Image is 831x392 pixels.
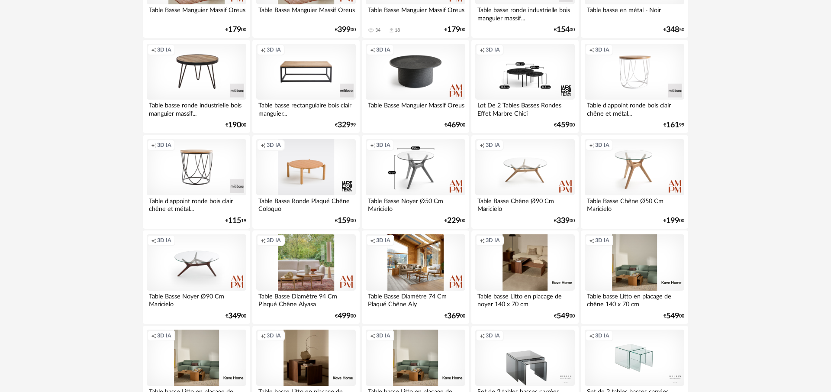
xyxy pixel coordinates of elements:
span: 115 [228,218,241,224]
div: Lot De 2 Tables Basses Rondes Effet Marbre Chici [475,100,575,117]
a: Creation icon 3D IA Table Basse Noyer Ø90 Cm Maricielo €34900 [143,230,250,324]
span: 229 [447,218,460,224]
span: Download icon [388,27,395,33]
span: 179 [228,27,241,33]
a: Creation icon 3D IA Table basse Litto en placage de chêne 140 x 70 cm €54900 [581,230,688,324]
a: Creation icon 3D IA Table basse rectangulaire bois clair manguier... €32999 [252,40,360,133]
span: 3D IA [267,142,281,149]
div: Table basse ronde industrielle bois manguier massif... [475,4,575,22]
div: Table basse rectangulaire bois clair manguier... [256,100,356,117]
div: 18 [395,27,400,33]
span: 329 [338,122,351,128]
span: 459 [557,122,570,128]
div: € 00 [335,218,356,224]
span: Creation icon [261,332,266,339]
span: 3D IA [267,46,281,53]
a: Creation icon 3D IA Table Basse Chêne Ø50 Cm Maricielo €19900 [581,135,688,229]
span: 3D IA [267,237,281,244]
div: Table Basse Diamètre 94 Cm Plaqué Chêne Alyasa [256,291,356,308]
a: Creation icon 3D IA Table basse Litto en placage de noyer 140 x 70 cm €54900 [471,230,579,324]
div: Table Basse Noyer Ø50 Cm Maricielo [366,195,465,213]
span: 3D IA [157,46,171,53]
span: 3D IA [486,332,500,339]
a: Creation icon 3D IA Table Basse Ronde Plaqué Chêne Coloquo €15900 [252,135,360,229]
a: Creation icon 3D IA Table Basse Diamètre 74 Cm Plaqué Chêne Aly €36900 [362,230,469,324]
span: Creation icon [589,142,594,149]
div: € 00 [554,218,575,224]
span: 499 [338,313,351,319]
div: € 00 [554,27,575,33]
span: 3D IA [595,237,609,244]
span: 159 [338,218,351,224]
span: 3D IA [157,332,171,339]
div: Table Basse Diamètre 74 Cm Plaqué Chêne Aly [366,291,465,308]
div: Table basse en métal - Noir [585,4,684,22]
span: 3D IA [595,332,609,339]
span: 549 [666,313,679,319]
span: 3D IA [595,46,609,53]
div: € 00 [225,122,246,128]
span: 549 [557,313,570,319]
span: Creation icon [261,46,266,53]
span: Creation icon [480,332,485,339]
div: Table basse Litto en placage de noyer 140 x 70 cm [475,291,575,308]
span: 179 [447,27,460,33]
div: € 00 [444,218,465,224]
span: 3D IA [376,46,390,53]
div: € 19 [225,218,246,224]
div: € 00 [664,218,684,224]
div: € 00 [664,313,684,319]
div: Table Basse Chêne Ø90 Cm Maricielo [475,195,575,213]
div: € 00 [335,27,356,33]
div: € 00 [225,27,246,33]
span: Creation icon [151,237,156,244]
span: 348 [666,27,679,33]
span: 3D IA [595,142,609,149]
span: Creation icon [480,237,485,244]
div: Table basse ronde industrielle bois manguier massif... [147,100,246,117]
div: € 00 [225,313,246,319]
div: Table Basse Ronde Plaqué Chêne Coloquo [256,195,356,213]
span: 469 [447,122,460,128]
a: Creation icon 3D IA Table basse ronde industrielle bois manguier massif... €19000 [143,40,250,133]
span: 369 [447,313,460,319]
div: € 00 [554,313,575,319]
a: Creation icon 3D IA Lot De 2 Tables Basses Rondes Effet Marbre Chici €45900 [471,40,579,133]
div: € 00 [554,122,575,128]
div: Table Basse Manguier Massif Oreus [366,100,465,117]
span: 349 [228,313,241,319]
div: € 00 [444,27,465,33]
span: Creation icon [480,46,485,53]
a: Creation icon 3D IA Table d'appoint ronde bois clair chêne et métal... €16199 [581,40,688,133]
span: Creation icon [370,142,375,149]
span: 3D IA [486,46,500,53]
div: € 00 [444,313,465,319]
span: Creation icon [589,46,594,53]
div: € 00 [335,313,356,319]
span: 3D IA [376,237,390,244]
span: 161 [666,122,679,128]
a: Creation icon 3D IA Table d'appoint ronde bois clair chêne et métal... €11519 [143,135,250,229]
span: Creation icon [151,332,156,339]
div: Table d'appoint ronde bois clair chêne et métal... [147,195,246,213]
span: 3D IA [267,332,281,339]
span: Creation icon [261,237,266,244]
span: 3D IA [376,142,390,149]
div: Table basse Litto en placage de chêne 140 x 70 cm [585,291,684,308]
a: Creation icon 3D IA Table Basse Diamètre 94 Cm Plaqué Chêne Alyasa €49900 [252,230,360,324]
span: 3D IA [157,237,171,244]
div: € 00 [444,122,465,128]
div: Table d'appoint ronde bois clair chêne et métal... [585,100,684,117]
span: 154 [557,27,570,33]
div: 34 [375,27,380,33]
span: 3D IA [376,332,390,339]
span: 199 [666,218,679,224]
span: Creation icon [480,142,485,149]
a: Creation icon 3D IA Table Basse Manguier Massif Oreus €46900 [362,40,469,133]
span: 3D IA [157,142,171,149]
span: Creation icon [370,332,375,339]
span: 3D IA [486,237,500,244]
span: Creation icon [261,142,266,149]
span: Creation icon [370,46,375,53]
div: € 99 [664,122,684,128]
